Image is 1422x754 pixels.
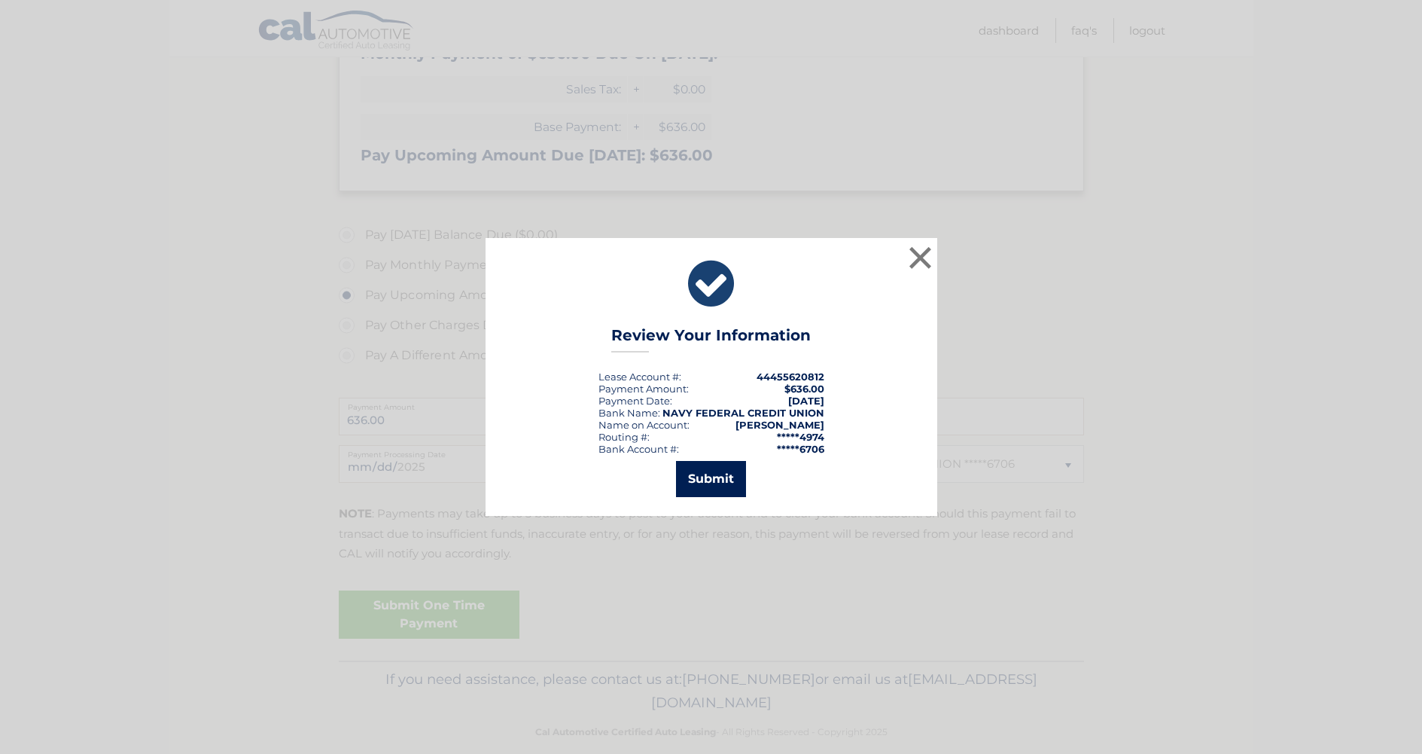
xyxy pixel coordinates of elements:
[757,371,824,383] strong: 44455620812
[598,419,690,431] div: Name on Account:
[598,395,672,407] div: :
[598,371,681,383] div: Lease Account #:
[662,407,824,419] strong: NAVY FEDERAL CREDIT UNION
[598,407,660,419] div: Bank Name:
[788,395,824,407] span: [DATE]
[906,243,936,273] button: ×
[598,431,650,443] div: Routing #:
[611,326,811,353] h3: Review Your Information
[784,383,824,395] span: $636.00
[598,395,670,407] span: Payment Date
[598,443,679,455] div: Bank Account #:
[676,461,746,497] button: Submit
[735,419,824,431] strong: [PERSON_NAME]
[598,383,689,395] div: Payment Amount:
